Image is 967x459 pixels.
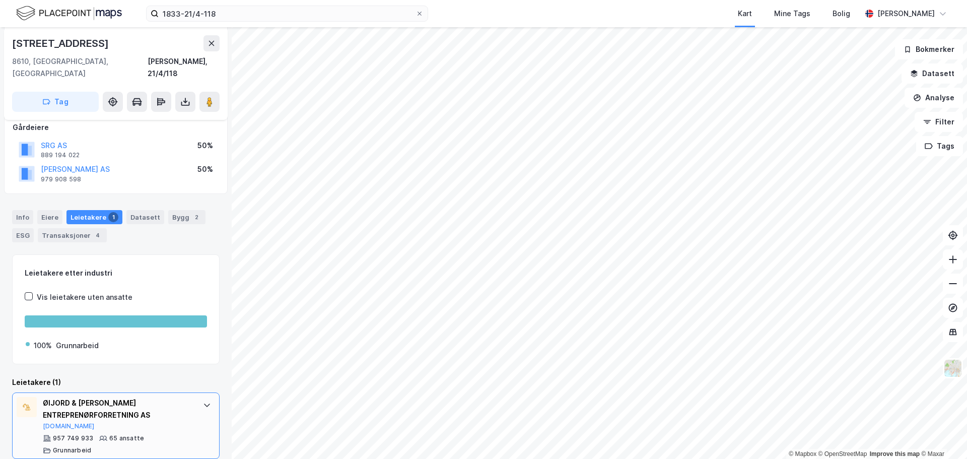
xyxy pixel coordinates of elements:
div: ESG [12,228,34,242]
div: 2 [191,212,201,222]
a: Mapbox [789,450,816,457]
div: Leietakere etter industri [25,267,207,279]
div: Info [12,210,33,224]
div: 957 749 933 [53,434,93,442]
div: 8610, [GEOGRAPHIC_DATA], [GEOGRAPHIC_DATA] [12,55,148,80]
div: 50% [197,163,213,175]
div: Kontrollprogram for chat [917,411,967,459]
input: Søk på adresse, matrikkel, gårdeiere, leietakere eller personer [159,6,416,21]
button: Datasett [902,63,963,84]
div: 65 ansatte [109,434,144,442]
div: Eiere [37,210,62,224]
div: Leietakere [66,210,122,224]
iframe: Chat Widget [917,411,967,459]
div: Transaksjoner [38,228,107,242]
a: OpenStreetMap [818,450,867,457]
div: Kart [738,8,752,20]
div: Grunnarbeid [53,446,91,454]
button: Bokmerker [895,39,963,59]
button: Tag [12,92,99,112]
div: 1 [108,212,118,222]
img: Z [943,359,962,378]
div: Vis leietakere uten ansatte [37,291,132,303]
div: [PERSON_NAME], 21/4/118 [148,55,220,80]
div: 100% [34,340,52,352]
button: Analyse [905,88,963,108]
div: ØIJORD & [PERSON_NAME] ENTREPRENØRFORRETNING AS [43,397,193,421]
div: Bygg [168,210,205,224]
div: [PERSON_NAME] [877,8,935,20]
img: logo.f888ab2527a4732fd821a326f86c7f29.svg [16,5,122,22]
div: 889 194 022 [41,151,80,159]
div: Grunnarbeid [56,340,99,352]
div: Mine Tags [774,8,810,20]
div: Leietakere (1) [12,376,220,388]
a: Improve this map [870,450,920,457]
div: Gårdeiere [13,121,219,134]
button: Tags [916,136,963,156]
div: 50% [197,140,213,152]
div: [STREET_ADDRESS] [12,35,111,51]
div: Datasett [126,210,164,224]
div: Bolig [833,8,850,20]
div: 4 [93,230,103,240]
button: Filter [915,112,963,132]
div: 979 908 598 [41,175,81,183]
button: [DOMAIN_NAME] [43,422,95,430]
